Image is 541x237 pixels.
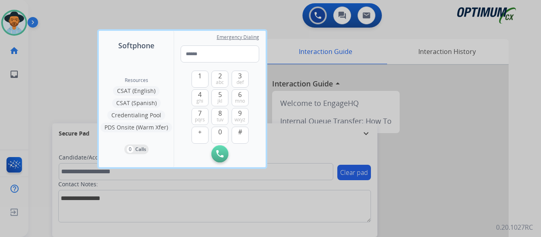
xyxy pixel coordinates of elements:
button: 9wxyz [232,108,249,125]
img: call-button [216,150,224,157]
span: abc [216,79,224,86]
span: Resources [125,77,148,84]
button: 8tuv [211,108,228,125]
span: 3 [238,71,242,81]
span: + [198,127,202,137]
span: 6 [238,90,242,99]
span: 8 [218,108,222,118]
p: 0 [127,146,134,153]
button: 0Calls [124,144,149,154]
button: 5jkl [211,89,228,106]
span: pqrs [195,116,205,123]
span: wxyz [234,116,245,123]
span: ghi [196,98,203,104]
button: CSAT (English) [113,86,160,96]
button: Credentialing Pool [107,110,165,120]
span: tuv [217,116,224,123]
span: # [238,127,242,137]
button: 0 [211,127,228,144]
span: mno [235,98,245,104]
button: 3def [232,71,249,88]
p: Calls [135,146,146,153]
button: # [232,127,249,144]
span: jkl [217,98,222,104]
button: PDS Onsite (Warm Xfer) [100,123,172,132]
button: + [192,127,209,144]
button: 2abc [211,71,228,88]
p: 0.20.1027RC [496,222,533,232]
span: Softphone [118,40,154,51]
span: 0 [218,127,222,137]
span: 9 [238,108,242,118]
button: 6mno [232,89,249,106]
span: 5 [218,90,222,99]
button: CSAT (Spanish) [112,98,161,108]
span: Emergency Dialing [217,34,259,41]
span: 4 [198,90,202,99]
button: 4ghi [192,89,209,106]
span: 2 [218,71,222,81]
span: 7 [198,108,202,118]
button: 1 [192,71,209,88]
span: def [236,79,244,86]
button: 7pqrs [192,108,209,125]
span: 1 [198,71,202,81]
